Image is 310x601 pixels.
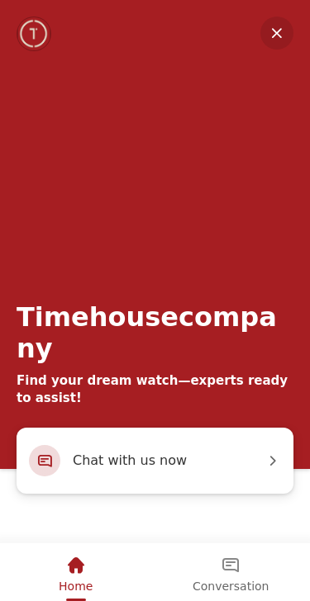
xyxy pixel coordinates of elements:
[193,580,269,593] span: Conversation
[18,17,50,50] img: Company logo
[17,428,293,494] div: Chat with us now
[73,450,265,471] span: Chat with us now
[59,580,93,593] span: Home
[154,543,309,599] div: Conversation
[17,301,293,364] div: Timehousecompany
[2,543,150,599] div: Home
[260,17,293,50] em: Minimize
[17,372,293,407] div: Find your dream watch—experts ready to assist!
